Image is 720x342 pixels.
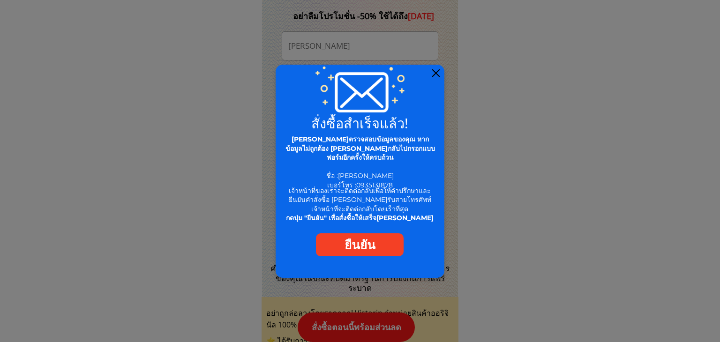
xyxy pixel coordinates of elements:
span: [PERSON_NAME]ตรวจสอบข้อมูลของคุณ หากข้อมูลไม่ถูกต้อง [PERSON_NAME]กลับไปกรอกแบบฟอร์มอีกครั้งให้คร... [285,135,435,162]
a: ยืนยัน [316,233,404,256]
span: 0935131878 [356,181,393,189]
div: ชื่อ : เบอร์โทร : [284,135,437,190]
h2: สั่งซื้อสำเร็จแล้ว! [281,116,439,130]
div: เจ้าหน้าที่ของเราจะติดต่อกลับเพื่อให้คำปรึกษาและยืนยันคำสั่งซื้อ [PERSON_NAME]รับสายโทรศัพท์ เจ้า... [284,186,436,223]
span: กดปุ่ม "ยืนยัน" เพื่อสั่งซื้อให้เสร็จ[PERSON_NAME] [286,214,434,222]
span: [PERSON_NAME] [338,171,394,180]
